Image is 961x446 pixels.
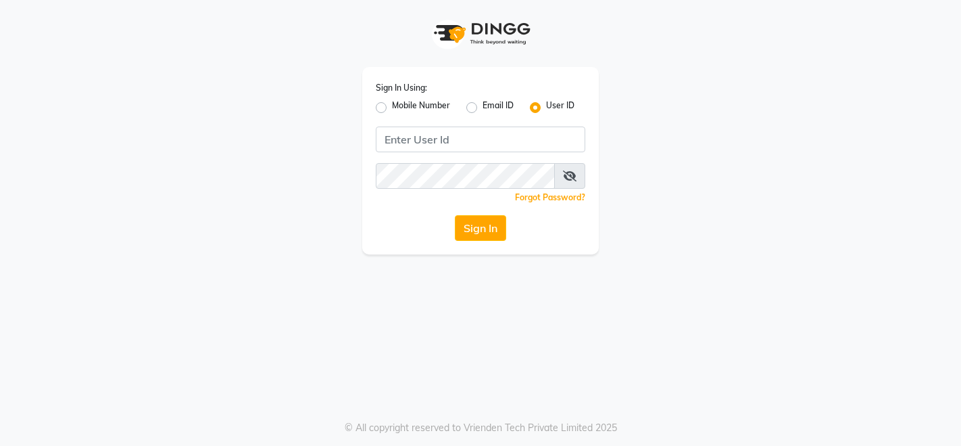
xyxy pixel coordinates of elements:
[376,82,427,94] label: Sign In Using:
[426,14,535,53] img: logo1.svg
[376,127,585,152] input: Username
[392,99,450,116] label: Mobile Number
[455,215,506,241] button: Sign In
[483,99,514,116] label: Email ID
[376,163,555,189] input: Username
[515,192,585,202] a: Forgot Password?
[546,99,574,116] label: User ID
